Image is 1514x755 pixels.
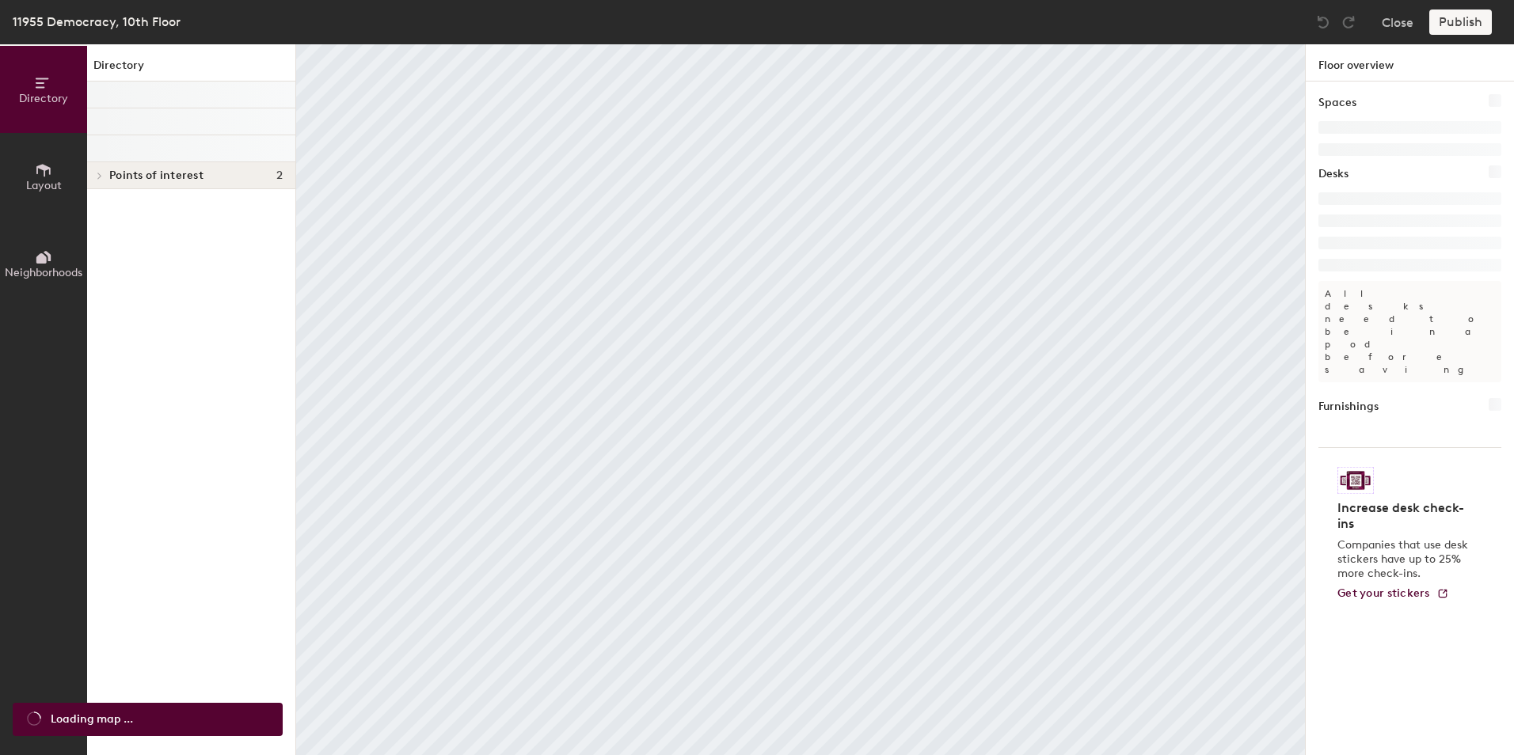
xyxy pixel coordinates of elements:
[87,57,295,82] h1: Directory
[1318,398,1379,415] h1: Furnishings
[1337,500,1473,532] h4: Increase desk check-ins
[1337,467,1374,494] img: Sticker logo
[1337,587,1449,601] a: Get your stickers
[1315,14,1331,30] img: Undo
[51,711,133,728] span: Loading map ...
[13,12,181,32] div: 11955 Democracy, 10th Floor
[296,44,1305,755] canvas: Map
[1337,586,1430,600] span: Get your stickers
[1306,44,1514,82] h1: Floor overview
[1318,281,1501,382] p: All desks need to be in a pod before saving
[1337,538,1473,581] p: Companies that use desk stickers have up to 25% more check-ins.
[1341,14,1356,30] img: Redo
[1382,9,1413,35] button: Close
[1318,165,1349,183] h1: Desks
[26,179,62,192] span: Layout
[276,169,283,182] span: 2
[19,92,68,105] span: Directory
[5,266,82,279] span: Neighborhoods
[109,169,204,182] span: Points of interest
[1318,94,1356,112] h1: Spaces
